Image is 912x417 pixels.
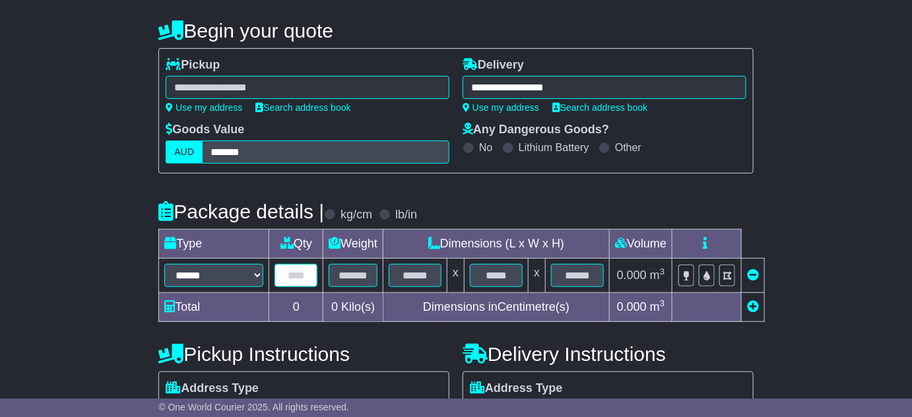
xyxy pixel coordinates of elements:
[269,293,323,322] td: 0
[383,230,610,259] td: Dimensions (L x W x H)
[479,141,492,154] label: No
[166,123,244,137] label: Goods Value
[650,300,665,313] span: m
[331,300,338,313] span: 0
[529,259,546,293] td: x
[650,269,665,282] span: m
[617,300,647,313] span: 0.000
[660,267,665,276] sup: 3
[395,208,417,222] label: lb/in
[463,58,524,73] label: Delivery
[383,293,610,322] td: Dimensions in Centimetre(s)
[463,123,609,137] label: Any Dangerous Goods?
[166,381,259,396] label: Address Type
[323,293,383,322] td: Kilo(s)
[470,381,563,396] label: Address Type
[615,141,641,154] label: Other
[159,230,269,259] td: Type
[158,201,324,222] h4: Package details |
[341,208,372,222] label: kg/cm
[158,343,449,365] h4: Pickup Instructions
[747,300,759,313] a: Add new item
[323,230,383,259] td: Weight
[463,102,539,113] a: Use my address
[552,102,647,113] a: Search address book
[255,102,350,113] a: Search address book
[166,102,242,113] a: Use my address
[463,343,754,365] h4: Delivery Instructions
[158,20,753,42] h4: Begin your quote
[269,230,323,259] td: Qty
[617,269,647,282] span: 0.000
[166,58,220,73] label: Pickup
[660,298,665,308] sup: 3
[519,141,589,154] label: Lithium Battery
[159,293,269,322] td: Total
[158,402,349,412] span: © One World Courier 2025. All rights reserved.
[447,259,465,293] td: x
[166,141,203,164] label: AUD
[747,269,759,282] a: Remove this item
[610,230,672,259] td: Volume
